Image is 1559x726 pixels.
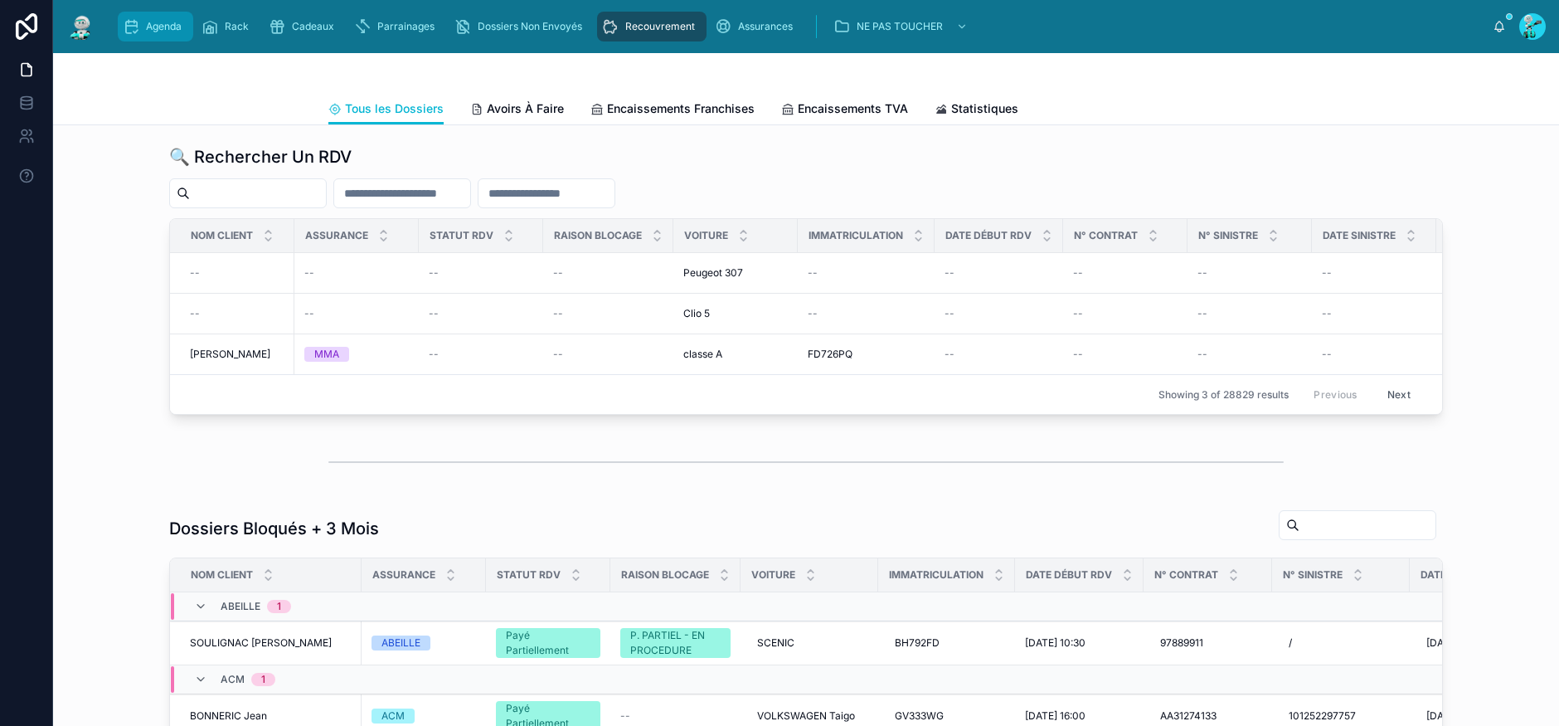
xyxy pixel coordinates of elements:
span: AA31274133 [1160,709,1217,723]
span: Date Début RDV [945,229,1032,242]
span: Date Sinistre [1421,568,1493,582]
a: Recouvrement [597,12,707,41]
div: ABEILLE [381,636,420,650]
span: [DATE] 10:30 [1025,636,1085,650]
span: FD726PQ [808,348,852,361]
span: Showing 3 of 28829 results [1158,388,1289,402]
div: ACM [381,709,405,724]
span: Raison Blocage [621,568,709,582]
a: Encaissements Franchises [590,94,755,127]
div: Payé Partiellement [506,628,590,658]
a: SCENIC [750,630,868,656]
div: 1 [277,600,281,613]
a: -- [1322,266,1426,280]
a: BONNERIC Jean [190,709,352,723]
a: Parrainages [349,12,446,41]
h1: Dossiers Bloqués + 3 Mois [169,517,379,540]
a: Statistiques [935,94,1018,127]
div: P. PARTIEL - EN PROCEDURE [630,628,721,658]
a: -- [1197,266,1302,280]
a: -- [553,307,663,320]
span: Immatriculation [889,568,983,582]
span: -- [1073,307,1083,320]
h1: 🔍 Rechercher Un RDV [169,145,352,168]
span: [PERSON_NAME] [190,348,270,361]
a: -- [1197,307,1302,320]
span: -- [1322,348,1332,361]
a: Cadeaux [264,12,346,41]
span: -- [945,307,954,320]
a: -- [553,266,663,280]
a: -- [945,307,1053,320]
a: -- [1073,307,1178,320]
span: Peugeot 307 [683,266,743,280]
span: -- [1322,266,1332,280]
a: MMA [304,347,409,362]
a: Clio 5 [683,307,788,320]
span: -- [304,307,314,320]
span: Parrainages [377,20,435,33]
span: ACM [221,673,245,686]
a: -- [304,307,409,320]
a: Tous les Dossiers [328,94,444,125]
a: Rack [197,12,260,41]
span: Voiture [751,568,795,582]
span: Nom Client [191,229,253,242]
a: Agenda [118,12,193,41]
span: Encaissements TVA [798,100,908,117]
a: [DATE] 10:30 [1025,636,1134,650]
span: [DATE] 16:00 [1025,709,1085,723]
a: [DATE] 16:00 [1025,709,1134,723]
span: Assurances [738,20,793,33]
span: Raison Blocage [554,229,642,242]
span: -- [304,266,314,280]
a: -- [429,307,533,320]
span: BH792FD [895,636,940,650]
span: N° Sinistre [1283,568,1343,582]
a: 97889911 [1153,630,1262,656]
span: ABEILLE [221,600,260,613]
button: Next [1376,382,1422,407]
span: Tous les Dossiers [345,100,444,117]
span: Assurance [305,229,368,242]
span: Statistiques [951,100,1018,117]
span: 101252297757 [1289,709,1356,723]
span: -- [429,348,439,361]
span: VOLKSWAGEN Taigo [757,709,855,723]
span: Rack [225,20,249,33]
span: -- [808,266,818,280]
a: -- [808,307,925,320]
span: Recouvrement [625,20,695,33]
a: -- [1197,348,1302,361]
span: Encaissements Franchises [607,100,755,117]
span: Avoirs À Faire [487,100,564,117]
span: NE PAS TOUCHER [857,20,943,33]
a: BH792FD [888,630,1005,656]
span: Statut RDV [497,568,561,582]
div: 1 [261,673,265,686]
a: [PERSON_NAME] [190,348,284,361]
a: SOULIGNAC [PERSON_NAME] [190,636,352,650]
a: -- [553,348,663,361]
span: / [1289,636,1292,650]
span: -- [945,348,954,361]
span: Agenda [146,20,182,33]
span: -- [1322,307,1332,320]
span: -- [620,709,630,723]
span: Dossiers Non Envoyés [478,20,582,33]
a: -- [1073,266,1178,280]
span: -- [553,266,563,280]
span: -- [945,266,954,280]
a: -- [190,266,284,280]
a: -- [808,266,925,280]
a: -- [620,709,731,723]
a: ACM [372,709,476,724]
span: -- [1197,348,1207,361]
span: Nom Client [191,568,253,582]
span: Clio 5 [683,307,710,320]
a: -- [945,348,1053,361]
a: Dossiers Non Envoyés [449,12,594,41]
span: -- [1073,348,1083,361]
a: NE PAS TOUCHER [828,12,976,41]
span: BONNERIC Jean [190,709,267,723]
